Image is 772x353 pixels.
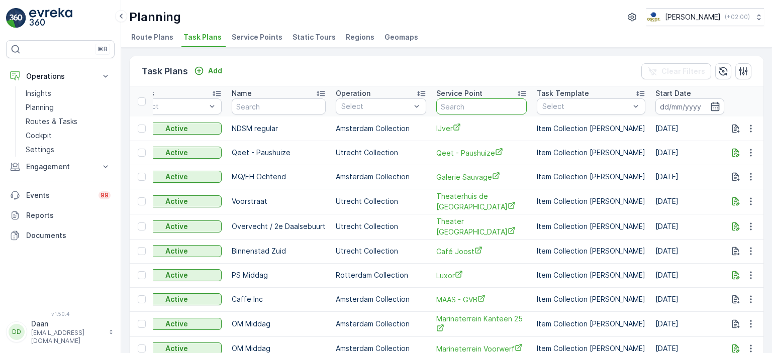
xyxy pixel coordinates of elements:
div: Toggle Row Selected [138,149,146,157]
button: Operations [6,66,115,86]
img: logo_light-DOdMpM7g.png [29,8,72,28]
p: Utrecht Collection [336,148,426,158]
p: Amsterdam Collection [336,294,426,304]
div: Toggle Row Selected [138,173,146,181]
p: Settings [26,145,54,155]
a: Cockpit [22,129,115,143]
p: Engagement [26,162,94,172]
span: Theaterhuis de [GEOGRAPHIC_DATA] [436,191,527,212]
input: Search [436,98,527,114]
button: Active [131,123,222,135]
p: Item Collection [PERSON_NAME] [537,148,645,158]
p: Select [137,101,206,111]
p: Reports [26,210,111,220]
img: logo [6,8,26,28]
a: Qeet - Paushuize [436,148,527,158]
p: Active [165,124,188,134]
button: [PERSON_NAME](+02:00) [646,8,764,26]
p: Operations [26,71,94,81]
a: Settings [22,143,115,157]
p: Binnenstad Zuid [232,246,326,256]
p: Active [165,294,188,304]
div: Toggle Row Selected [138,344,146,352]
p: ⌘B [98,45,108,53]
p: Active [165,148,188,158]
input: Search [232,98,326,114]
a: Insights [22,86,115,100]
p: Events [26,190,92,200]
p: Item Collection [PERSON_NAME] [537,270,645,280]
p: Insights [26,88,51,98]
span: Theater [GEOGRAPHIC_DATA] [436,216,527,237]
p: Utrecht Collection [336,246,426,256]
p: Start Date [655,88,691,98]
button: Clear Filters [641,63,711,79]
button: Add [190,65,226,77]
p: Voorstraat [232,196,326,206]
input: dd/mm/yyyy [655,98,724,114]
p: Utrecht Collection [336,196,426,206]
p: Cockpit [26,131,52,141]
p: MQ/FH Ochtend [232,172,326,182]
p: Active [165,196,188,206]
a: Events99 [6,185,115,205]
p: Item Collection [PERSON_NAME] [537,319,645,329]
span: v 1.50.4 [6,311,115,317]
p: Select [341,101,411,111]
p: Task Template [537,88,589,98]
div: Toggle Row Selected [138,271,146,279]
a: IJver [436,123,527,134]
p: OM Middag [232,319,326,329]
p: Planning [129,9,181,25]
a: Marineterrein Kanteen 25 [436,314,527,334]
button: Active [131,293,222,305]
div: DD [9,324,25,340]
span: Regions [346,32,374,42]
p: Amsterdam Collection [336,124,426,134]
a: Luxor [436,270,527,281]
p: Amsterdam Collection [336,172,426,182]
button: Active [131,269,222,281]
p: Active [165,270,188,280]
span: Geomaps [384,32,418,42]
p: NDSM regular [232,124,326,134]
button: Active [131,245,222,257]
p: Planning [26,102,54,112]
div: Toggle Row Selected [138,247,146,255]
div: Toggle Row Selected [138,125,146,133]
div: Toggle Row Selected [138,295,146,303]
p: Daan [31,319,104,329]
p: Active [165,319,188,329]
p: Item Collection [PERSON_NAME] [537,294,645,304]
p: ( +02:00 ) [725,13,750,21]
a: Planning [22,100,115,114]
span: MAAS - GVB [436,294,527,305]
button: Active [131,147,222,159]
p: Add [208,66,222,76]
img: basis-logo_rgb2x.png [646,12,661,23]
p: Utrecht Collection [336,221,426,231]
p: Name [232,88,252,98]
p: Overvecht / 2e Daalsebuurt [232,221,326,231]
p: Amsterdam Collection [336,319,426,329]
p: 99 [101,191,109,199]
button: Engagement [6,157,115,177]
button: Active [131,220,222,232]
a: Theater Utrecht [436,216,527,237]
p: Item Collection [PERSON_NAME] [537,124,645,134]
p: Operation [336,88,370,98]
p: Active [165,221,188,231]
p: Task Plans [142,64,188,78]
a: Documents [6,225,115,246]
div: Toggle Row Selected [138,197,146,205]
button: DDDaan[EMAIL_ADDRESS][DOMAIN_NAME] [6,319,115,345]
a: Galerie Sauvage [436,172,527,182]
p: Service Point [436,88,482,98]
a: Café Joost [436,246,527,257]
p: Caffe Inc [232,294,326,304]
p: Clear Filters [661,66,705,76]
